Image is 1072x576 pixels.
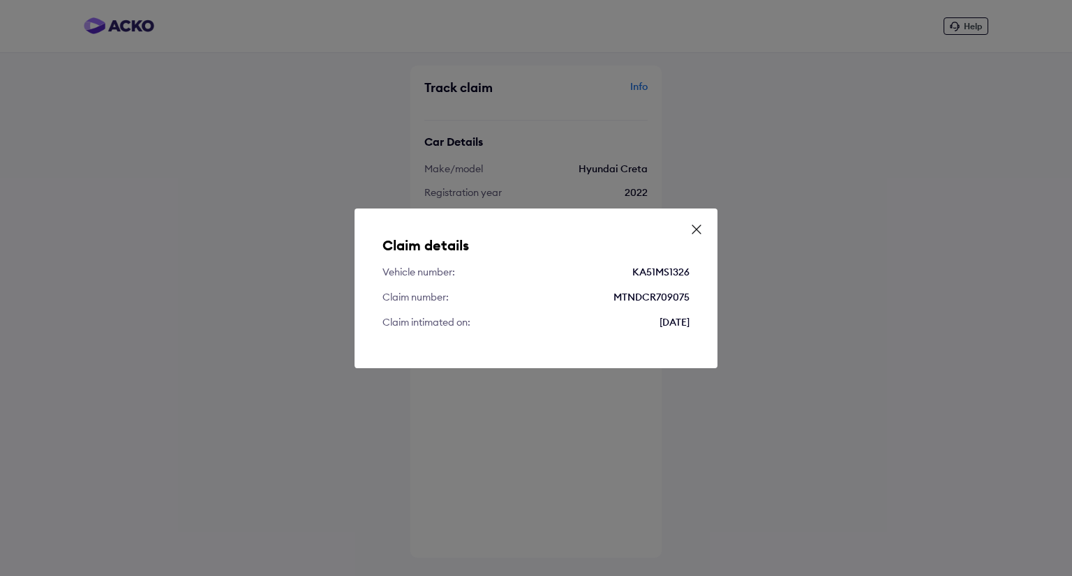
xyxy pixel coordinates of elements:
[632,265,690,279] div: KA51MS1326
[382,315,470,329] div: Claim intimated on:
[613,290,690,304] div: MTNDCR709075
[382,265,455,279] div: Vehicle number:
[660,315,690,329] div: [DATE]
[382,236,690,254] h5: Claim details
[382,290,449,304] div: Claim number:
